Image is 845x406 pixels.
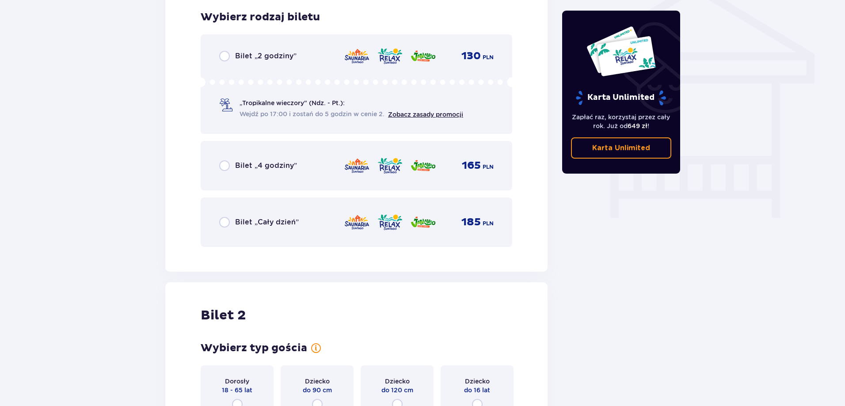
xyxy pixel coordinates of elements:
p: do 120 cm [381,386,413,395]
img: zone logo [377,47,403,65]
p: Karta Unlimited [592,143,650,153]
p: 185 [461,216,481,229]
p: Bilet „Cały dzień” [235,217,299,227]
img: zone logo [344,156,370,175]
span: 649 zł [628,122,647,129]
p: Bilet 2 [201,307,246,324]
img: zone logo [410,47,436,65]
img: zone logo [410,156,436,175]
p: Dziecko [385,377,410,386]
p: Dorosły [225,377,249,386]
img: zone logo [377,213,403,231]
p: PLN [483,220,494,228]
img: zone logo [410,213,436,231]
p: Zapłać raz, korzystaj przez cały rok. Już od ! [571,113,672,130]
p: Karta Unlimited [575,90,667,106]
p: Bilet „4 godziny” [235,161,297,171]
p: 130 [461,49,481,63]
p: Dziecko [465,377,490,386]
img: zone logo [344,47,370,65]
p: Bilet „2 godziny” [235,51,297,61]
p: Wybierz typ gościa [201,341,307,355]
p: 165 [462,159,481,172]
img: zone logo [344,213,370,231]
p: do 90 cm [303,386,332,395]
p: PLN [483,163,494,171]
span: Wejdź po 17:00 i zostań do 5 godzin w cenie 2. [240,110,384,118]
a: Zobacz zasady promocji [388,111,463,118]
p: do 16 lat [464,386,490,395]
p: „Tropikalne wieczory" (Ndz. - Pt.): [240,99,345,107]
p: Wybierz rodzaj biletu [201,11,320,24]
img: zone logo [377,156,403,175]
p: PLN [483,53,494,61]
a: Karta Unlimited [571,137,672,159]
p: 18 - 65 lat [222,386,252,395]
p: Dziecko [305,377,330,386]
